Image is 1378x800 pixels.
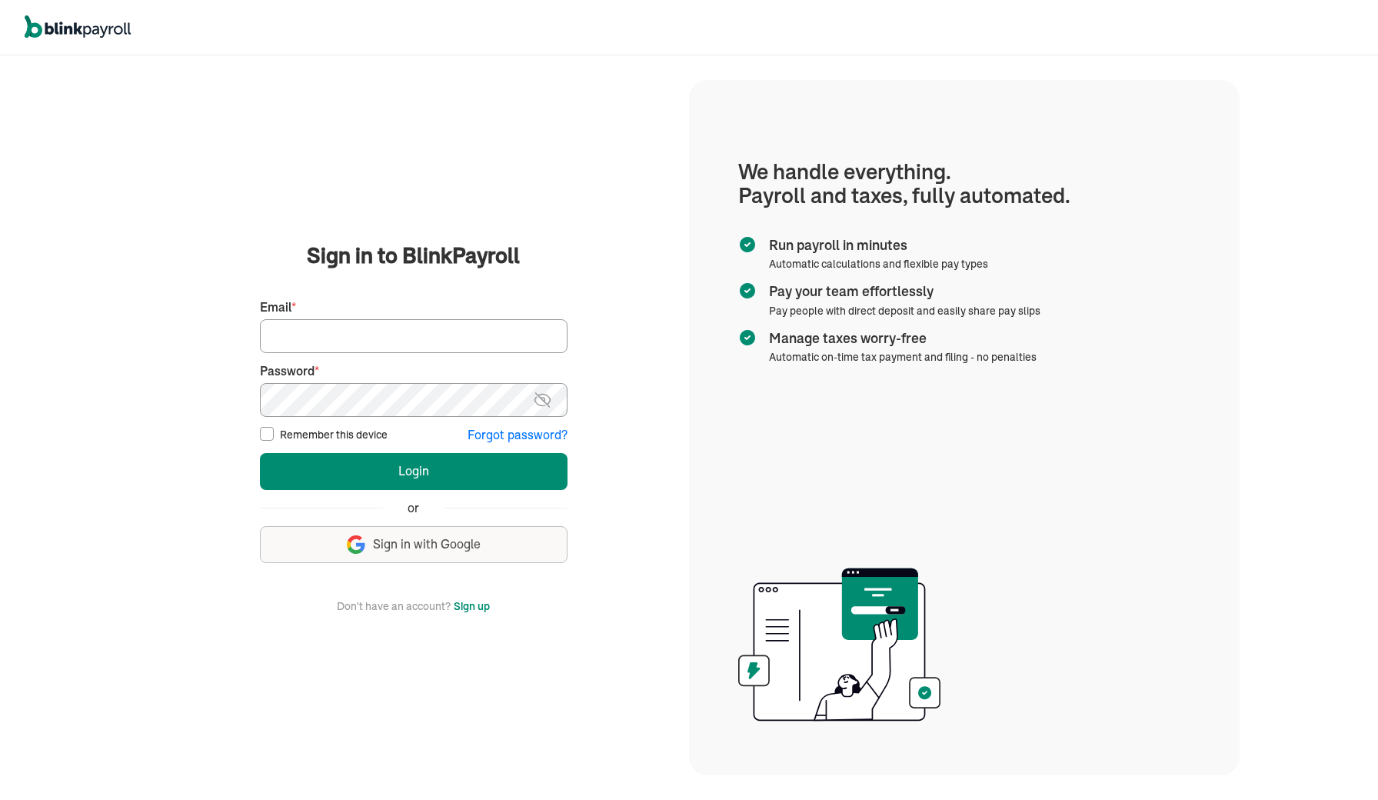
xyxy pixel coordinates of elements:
img: checkmark [738,235,757,254]
img: illustration [738,563,940,726]
img: google [347,535,365,554]
label: Email [260,298,568,316]
span: Pay your team effortlessly [769,282,1034,302]
label: Password [260,362,568,380]
iframe: Chat Widget [1301,726,1378,800]
button: Forgot password? [468,426,568,444]
button: Sign up [454,597,490,615]
h1: We handle everything. Payroll and taxes, fully automated. [738,160,1190,208]
label: Remember this device [280,427,388,442]
span: Sign in to BlinkPayroll [307,240,520,271]
button: Login [260,453,568,490]
span: Automatic on-time tax payment and filing - no penalties [769,350,1037,364]
img: logo [25,15,131,38]
span: or [408,499,419,517]
img: checkmark [738,282,757,300]
span: Manage taxes worry-free [769,328,1030,348]
span: Run payroll in minutes [769,235,982,255]
span: Don't have an account? [337,597,451,615]
img: checkmark [738,328,757,347]
span: Pay people with direct deposit and easily share pay slips [769,304,1040,318]
input: Your email address [260,319,568,353]
span: Sign in with Google [373,535,481,553]
button: Sign in with Google [260,526,568,563]
span: Automatic calculations and flexible pay types [769,257,988,271]
img: eye [533,391,552,409]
